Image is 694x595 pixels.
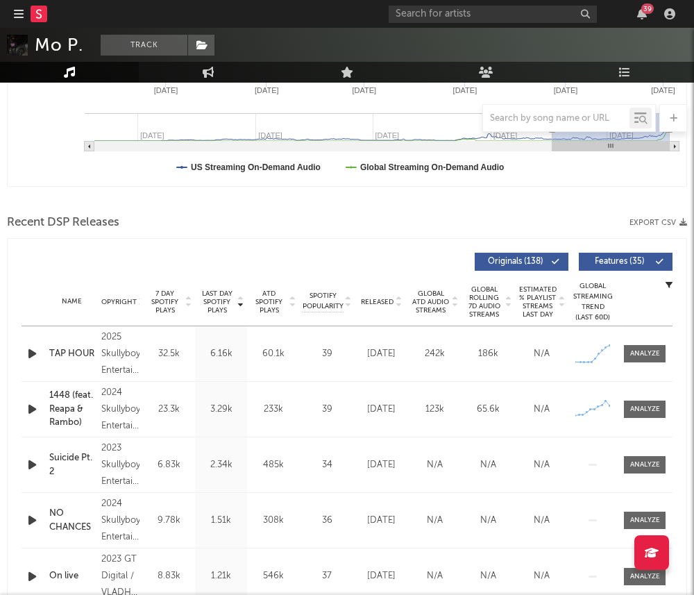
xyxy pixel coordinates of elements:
[49,296,94,307] div: Name
[146,290,183,315] span: 7 Day Spotify Plays
[251,458,296,472] div: 485k
[198,569,244,583] div: 1.21k
[146,569,192,583] div: 8.83k
[358,514,405,528] div: [DATE]
[101,35,187,56] button: Track
[7,215,119,231] span: Recent DSP Releases
[251,569,296,583] div: 546k
[96,298,137,306] span: Copyright
[251,403,296,417] div: 233k
[412,347,458,361] div: 242k
[303,569,351,583] div: 37
[101,385,139,435] div: 2024 Skullyboyz Entertainment LLC
[303,347,351,361] div: 39
[358,347,405,361] div: [DATE]
[412,569,458,583] div: N/A
[303,403,351,417] div: 39
[251,347,296,361] div: 60.1k
[49,507,94,534] a: NO CHANCES
[49,389,94,430] a: 1448 (feat. Reapa & Rambo)
[518,403,565,417] div: N/A
[49,569,94,583] a: On live
[651,86,675,94] text: [DATE]
[518,569,565,583] div: N/A
[637,8,647,19] button: 39
[465,347,511,361] div: 186k
[358,403,405,417] div: [DATE]
[465,285,503,319] span: Global Rolling 7D Audio Streams
[412,403,458,417] div: 123k
[484,258,548,266] span: Originals ( 138 )
[35,35,83,56] div: Mo P.
[146,347,192,361] div: 32.5k
[361,298,393,306] span: Released
[198,403,244,417] div: 3.29k
[554,86,578,94] text: [DATE]
[146,514,192,528] div: 9.78k
[518,458,565,472] div: N/A
[101,440,139,490] div: 2023 Skullyboyz Entertainment LLC
[483,113,629,124] input: Search by song name or URL
[629,219,687,227] button: Export CSV
[101,496,139,546] div: 2024 Skullyboyz Entertainment LLC
[251,290,287,315] span: ATD Spotify Plays
[154,86,178,94] text: [DATE]
[101,329,139,379] div: 2025 Skullyboyz Entertainment LLC
[198,458,244,472] div: 2.34k
[572,281,613,323] div: Global Streaming Trend (Last 60D)
[641,3,654,14] div: 39
[358,458,405,472] div: [DATE]
[303,514,351,528] div: 36
[198,347,244,361] div: 6.16k
[588,258,652,266] span: Features ( 35 )
[49,347,94,361] a: TAP HOUR
[352,86,376,94] text: [DATE]
[303,458,351,472] div: 34
[412,514,458,528] div: N/A
[303,291,344,312] span: Spotify Popularity
[49,451,94,478] a: Suicide Pt. 2
[518,285,557,319] span: Estimated % Playlist Streams Last Day
[475,253,568,271] button: Originals(138)
[465,569,511,583] div: N/A
[465,403,511,417] div: 65.6k
[198,514,244,528] div: 1.51k
[198,290,235,315] span: Last Day Spotify Plays
[465,458,511,472] div: N/A
[465,514,511,528] div: N/A
[146,458,192,472] div: 6.83k
[579,253,672,271] button: Features(35)
[518,347,565,361] div: N/A
[191,162,321,172] text: US Streaming On-Demand Audio
[389,6,597,23] input: Search for artists
[412,290,450,315] span: Global ATD Audio Streams
[251,514,296,528] div: 308k
[146,403,192,417] div: 23.3k
[453,86,477,94] text: [DATE]
[358,569,405,583] div: [DATE]
[255,86,279,94] text: [DATE]
[360,162,505,172] text: Global Streaming On-Demand Audio
[412,458,458,472] div: N/A
[518,514,565,528] div: N/A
